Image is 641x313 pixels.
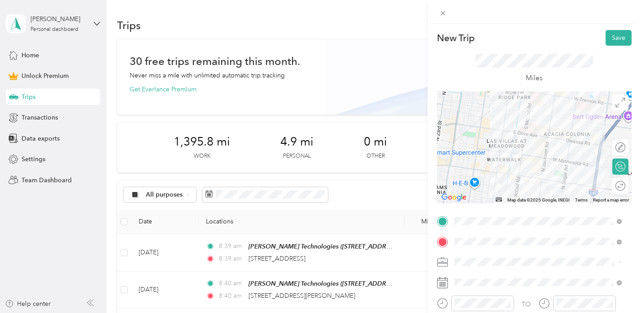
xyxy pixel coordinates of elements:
[437,32,475,44] p: New Trip
[606,30,632,46] button: Save
[439,192,469,203] img: Google
[496,197,502,202] button: Keyboard shortcuts
[439,192,469,203] a: Open this area in Google Maps (opens a new window)
[575,197,588,202] a: Terms (opens in new tab)
[593,197,629,202] a: Report a map error
[526,73,543,84] p: Miles
[507,197,570,202] span: Map data ©2025 Google, INEGI
[591,263,641,313] iframe: Everlance-gr Chat Button Frame
[522,300,531,309] div: TO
